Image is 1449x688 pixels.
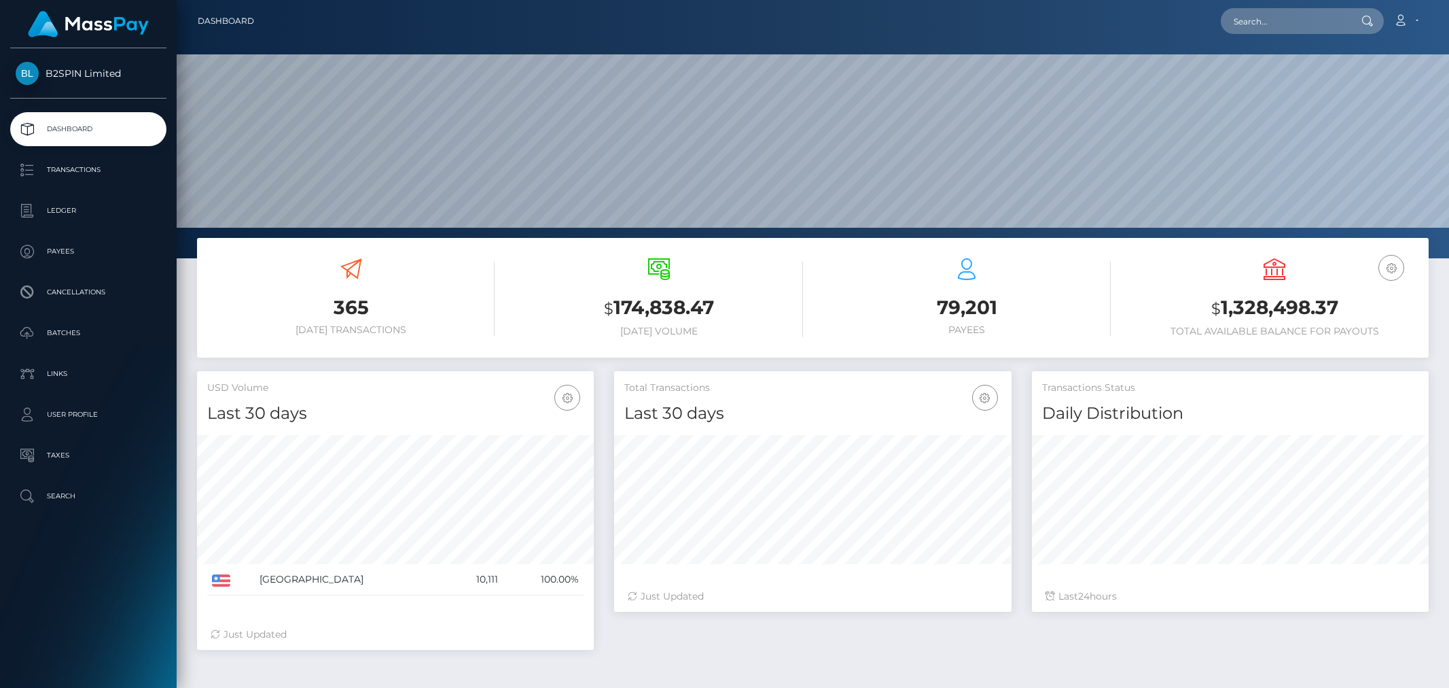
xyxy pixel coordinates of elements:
a: Cancellations [10,275,166,309]
a: Ledger [10,194,166,228]
h3: 365 [207,294,495,321]
img: B2SPIN Limited [16,62,39,85]
td: [GEOGRAPHIC_DATA] [255,564,449,596]
a: Payees [10,235,166,269]
a: Taxes [10,438,166,472]
h5: USD Volume [207,381,584,395]
h5: Total Transactions [624,381,1001,395]
h4: Daily Distribution [1042,402,1418,426]
h3: 1,328,498.37 [1131,294,1418,322]
a: Transactions [10,153,166,187]
a: Dashboard [10,112,166,146]
img: US.png [212,574,230,587]
td: 10,111 [449,564,503,596]
h6: [DATE] Transactions [207,324,495,336]
span: 24 [1078,590,1090,602]
div: Just Updated [628,589,997,604]
a: Batches [10,316,166,350]
td: 100.00% [503,564,584,596]
p: Taxes [16,445,161,466]
p: Links [16,364,161,384]
p: Cancellations [16,282,161,303]
h4: Last 30 days [624,402,1001,426]
a: Dashboard [198,7,254,35]
h5: Transactions Status [1042,381,1418,395]
p: Payees [16,241,161,262]
p: Search [16,486,161,506]
a: Search [10,479,166,513]
h6: Payees [823,324,1111,336]
p: Ledger [16,201,161,221]
small: $ [1211,299,1221,318]
p: Transactions [16,160,161,180]
h3: 174,838.47 [515,294,802,322]
h3: 79,201 [823,294,1111,321]
img: MassPay Logo [28,11,149,37]
input: Search... [1221,8,1348,34]
small: $ [604,299,613,318]
p: User Profile [16,405,161,425]
a: User Profile [10,398,166,432]
p: Batches [16,323,161,343]
h6: Total Available Balance for Payouts [1131,326,1418,337]
span: B2SPIN Limited [10,67,166,80]
a: Links [10,357,166,391]
p: Dashboard [16,119,161,139]
h4: Last 30 days [207,402,584,426]
div: Last hours [1045,589,1415,604]
div: Just Updated [211,627,580,642]
h6: [DATE] Volume [515,326,802,337]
